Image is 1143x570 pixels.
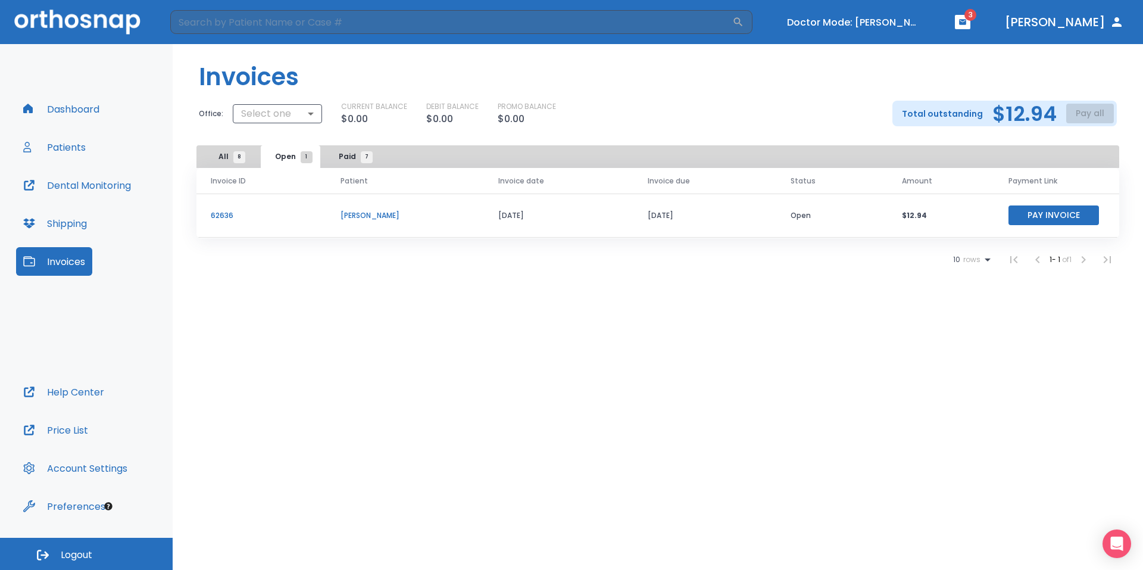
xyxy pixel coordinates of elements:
[16,95,107,123] button: Dashboard
[1062,254,1072,264] span: of 1
[1008,176,1057,186] span: Payment Link
[339,151,367,162] span: Paid
[218,151,239,162] span: All
[776,194,888,238] td: Open
[14,10,140,34] img: Orthosnap
[960,256,980,264] span: rows
[170,10,732,34] input: Search by Patient Name or Case #
[498,101,556,112] p: PROMO BALANCE
[992,105,1057,123] h2: $12.94
[1050,254,1062,264] span: 1 - 1
[782,13,925,32] button: Doctor Mode: [PERSON_NAME]
[16,209,94,238] button: Shipping
[301,151,313,163] span: 1
[275,151,307,162] span: Open
[61,549,92,562] span: Logout
[791,176,816,186] span: Status
[341,210,470,221] p: [PERSON_NAME]
[16,454,135,482] button: Account Settings
[1008,210,1099,220] a: Pay Invoice
[633,194,776,238] td: [DATE]
[16,171,138,200] button: Dental Monitoring
[484,194,633,238] td: [DATE]
[341,112,368,126] p: $0.00
[233,102,322,126] div: Select one
[199,59,299,95] h1: Invoices
[16,378,111,406] button: Help Center
[1103,529,1131,558] div: Open Intercom Messenger
[426,101,479,112] p: DEBIT BALANCE
[1000,11,1129,33] button: [PERSON_NAME]
[16,416,95,444] button: Price List
[103,501,114,512] div: Tooltip anchor
[16,492,113,521] button: Preferences
[902,210,980,221] p: $12.94
[211,210,312,221] p: 62636
[341,176,368,186] span: Patient
[341,101,407,112] p: CURRENT BALANCE
[902,176,932,186] span: Amount
[16,133,93,161] button: Patients
[1008,205,1099,225] button: Pay Invoice
[953,256,960,264] span: 10
[498,112,524,126] p: $0.00
[648,176,690,186] span: Invoice due
[211,176,246,186] span: Invoice ID
[902,107,983,121] p: Total outstanding
[498,176,544,186] span: Invoice date
[199,108,223,119] p: Office:
[964,9,976,21] span: 3
[361,151,373,163] span: 7
[16,247,92,276] button: Invoices
[199,145,385,168] div: tabs
[233,151,245,163] span: 8
[426,112,453,126] p: $0.00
